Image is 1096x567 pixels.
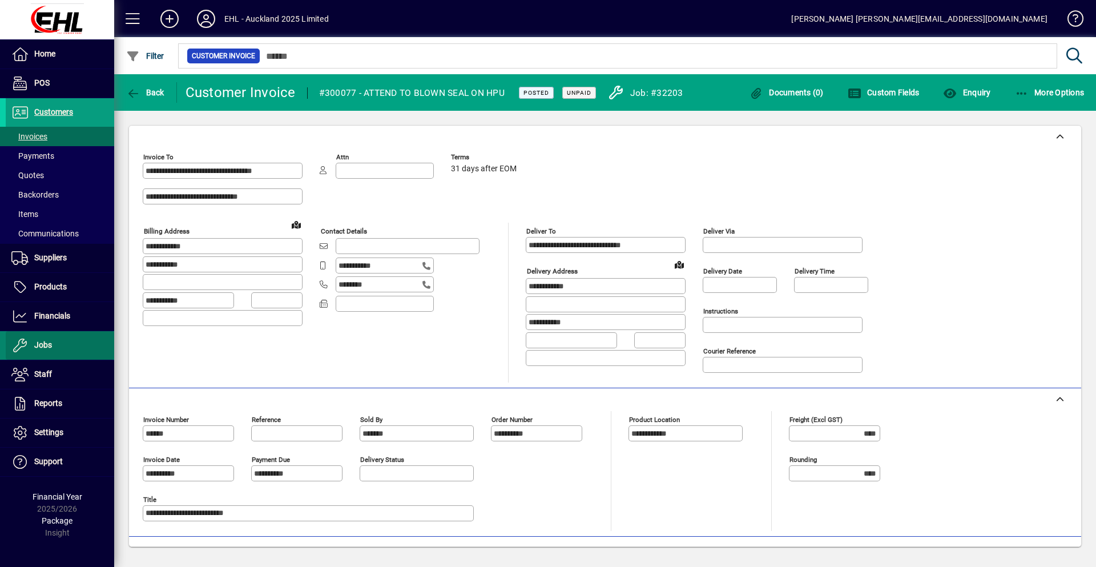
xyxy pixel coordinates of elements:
a: Backorders [6,185,114,204]
div: #300077 - ATTEND TO BLOWN SEAL ON HPU [319,84,505,102]
span: Communications [11,229,79,238]
span: Customers [34,107,73,116]
span: Package [42,516,72,525]
div: Job: #32203 [630,84,683,102]
mat-label: Reference [252,416,281,424]
button: Add [151,9,188,29]
a: Items [6,204,114,224]
span: Home [34,49,55,58]
mat-label: Freight (excl GST) [789,416,843,424]
a: Products [6,273,114,301]
mat-label: Invoice date [143,456,180,464]
mat-label: Courier Reference [703,347,756,355]
mat-label: Delivery status [360,456,404,464]
button: Filter [123,46,167,66]
button: More Options [1012,82,1087,103]
a: Payments [6,146,114,166]
mat-label: Attn [336,153,349,161]
mat-label: Delivery time [795,267,835,275]
button: Back [123,82,167,103]
a: View on map [287,215,305,234]
mat-label: Sold by [360,416,382,424]
button: Profile [188,9,224,29]
mat-label: Invoice To [143,153,174,161]
span: Documents (0) [750,88,824,97]
a: Financials [6,302,114,331]
a: View on map [670,255,688,274]
mat-label: Payment due [252,456,290,464]
span: POS [34,78,50,87]
a: Communications [6,224,114,243]
span: Back [126,88,164,97]
div: [PERSON_NAME] [PERSON_NAME][EMAIL_ADDRESS][DOMAIN_NAME] [791,10,1047,28]
a: POS [6,69,114,98]
span: Payments [11,151,54,160]
span: Financials [34,311,70,320]
mat-label: Invoice number [143,416,189,424]
span: Custom Fields [848,88,920,97]
a: Jobs [6,331,114,360]
span: Posted [523,89,549,96]
span: Customer Invoice [192,50,255,62]
span: Terms [451,154,519,161]
a: Settings [6,419,114,447]
span: Backorders [11,190,59,199]
mat-label: Order number [491,416,533,424]
button: Documents (0) [747,82,827,103]
a: Home [6,40,114,69]
span: Financial Year [33,492,82,501]
mat-label: Instructions [703,307,738,315]
a: Invoices [6,127,114,146]
span: 31 days after EOM [451,164,517,174]
a: Support [6,448,114,476]
span: More Options [1015,88,1085,97]
a: Suppliers [6,244,114,272]
span: Staff [34,369,52,379]
div: EHL - Auckland 2025 Limited [224,10,329,28]
span: Filter [126,51,164,61]
mat-label: Title [143,496,156,504]
mat-label: Rounding [789,456,817,464]
button: Enquiry [940,82,993,103]
mat-label: Product location [629,416,680,424]
span: Suppliers [34,253,67,262]
mat-label: Delivery date [703,267,742,275]
div: Customer Invoice [186,83,296,102]
span: Invoices [11,132,47,141]
a: Job: #32203 [599,74,686,111]
span: Jobs [34,340,52,349]
app-page-header-button: Back [114,82,177,103]
span: Settings [34,428,63,437]
span: Quotes [11,171,44,180]
span: Enquiry [943,88,990,97]
span: Support [34,457,63,466]
button: Custom Fields [845,82,922,103]
span: Reports [34,399,62,408]
a: Knowledge Base [1059,2,1082,39]
span: Unpaid [567,89,591,96]
mat-label: Deliver To [526,227,556,235]
span: Items [11,210,38,219]
a: Quotes [6,166,114,185]
a: Reports [6,389,114,418]
mat-label: Deliver via [703,227,735,235]
span: Products [34,282,67,291]
a: Staff [6,360,114,389]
